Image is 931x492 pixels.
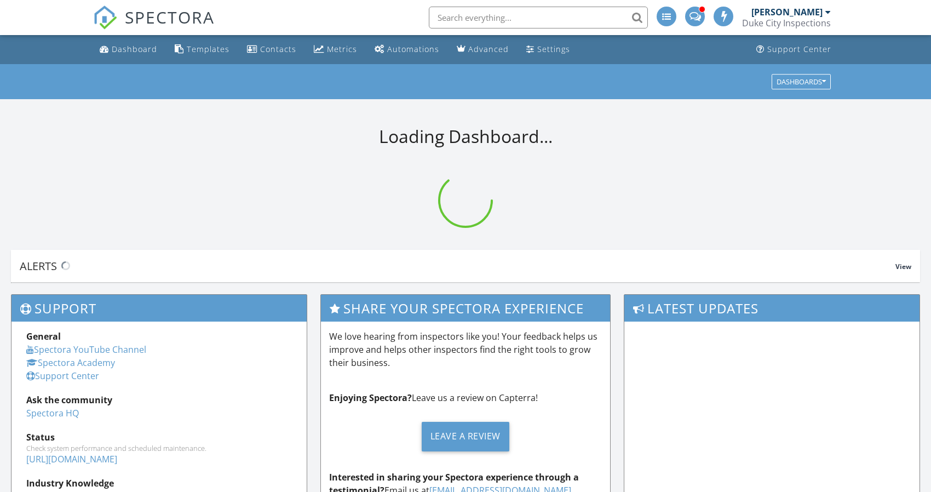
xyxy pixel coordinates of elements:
div: Alerts [20,259,895,273]
a: Spectora HQ [26,407,79,419]
a: Support Center [26,370,99,382]
a: Spectora Academy [26,357,115,369]
div: [PERSON_NAME] [751,7,823,18]
a: Automations (Advanced) [370,39,444,60]
div: Metrics [327,44,357,54]
h3: Support [12,295,307,322]
a: [URL][DOMAIN_NAME] [26,453,117,465]
div: Status [26,431,292,444]
a: SPECTORA [93,15,215,38]
div: Contacts [260,44,296,54]
a: Spectora YouTube Channel [26,344,146,356]
h3: Share Your Spectora Experience [321,295,610,322]
a: Support Center [752,39,836,60]
a: Dashboard [95,39,162,60]
input: Search everything... [429,7,648,28]
span: SPECTORA [125,5,215,28]
a: Leave a Review [329,413,601,460]
span: View [895,262,911,271]
p: Leave us a review on Capterra! [329,391,601,404]
p: We love hearing from inspectors like you! Your feedback helps us improve and helps other inspecto... [329,330,601,369]
div: Dashboards [777,78,826,85]
div: Check system performance and scheduled maintenance. [26,444,292,453]
div: Automations [387,44,439,54]
div: Templates [187,44,229,54]
img: The Best Home Inspection Software - Spectora [93,5,117,30]
strong: General [26,330,61,342]
div: Support Center [767,44,831,54]
a: Contacts [243,39,301,60]
a: Advanced [452,39,513,60]
a: Templates [170,39,234,60]
div: Leave a Review [422,422,509,451]
strong: Enjoying Spectora? [329,392,412,404]
a: Metrics [309,39,361,60]
button: Dashboards [772,74,831,89]
div: Dashboard [112,44,157,54]
div: Advanced [468,44,509,54]
h3: Latest Updates [624,295,919,322]
div: Settings [537,44,570,54]
a: Settings [522,39,574,60]
div: Ask the community [26,393,292,407]
div: Duke City Inspections [742,18,831,28]
div: Industry Knowledge [26,477,292,490]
